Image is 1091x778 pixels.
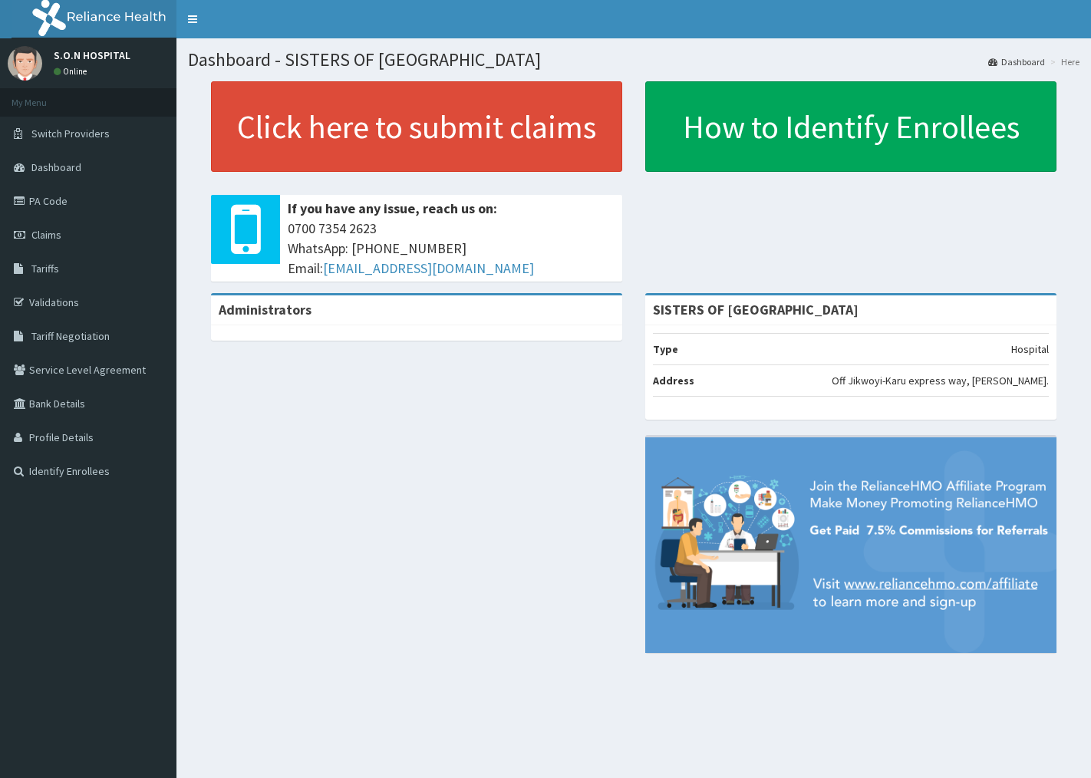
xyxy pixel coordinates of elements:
b: Address [653,374,694,387]
a: Online [54,66,91,77]
p: Off Jikwoyi-Karu express way, [PERSON_NAME]. [832,373,1049,388]
b: If you have any issue, reach us on: [288,199,497,217]
h1: Dashboard - SISTERS OF [GEOGRAPHIC_DATA] [188,50,1079,70]
span: Claims [31,228,61,242]
p: Hospital [1011,341,1049,357]
img: provider-team-banner.png [645,437,1056,653]
p: S.O.N HOSPITAL [54,50,130,61]
a: How to Identify Enrollees [645,81,1056,172]
a: [EMAIL_ADDRESS][DOMAIN_NAME] [323,259,534,277]
b: Administrators [219,301,311,318]
a: Click here to submit claims [211,81,622,172]
span: Tariffs [31,262,59,275]
a: Dashboard [988,55,1045,68]
b: Type [653,342,678,356]
span: Tariff Negotiation [31,329,110,343]
strong: SISTERS OF [GEOGRAPHIC_DATA] [653,301,859,318]
span: 0700 7354 2623 WhatsApp: [PHONE_NUMBER] Email: [288,219,615,278]
span: Switch Providers [31,127,110,140]
span: Dashboard [31,160,81,174]
img: User Image [8,46,42,81]
li: Here [1047,55,1079,68]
